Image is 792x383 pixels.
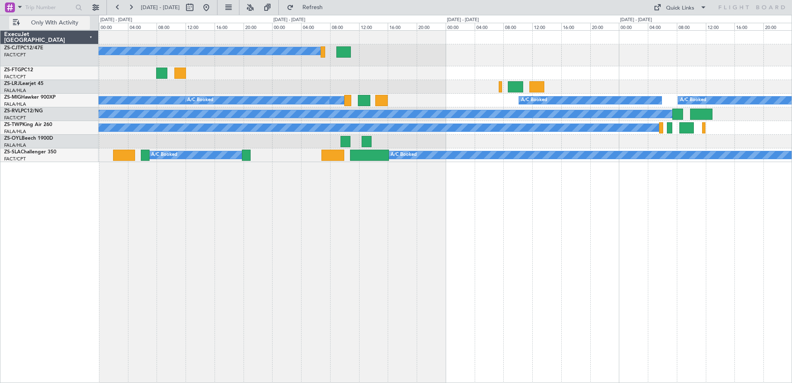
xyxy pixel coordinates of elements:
input: Trip Number [25,1,73,14]
a: FACT/CPT [4,156,26,162]
a: FALA/HLA [4,142,26,148]
div: [DATE] - [DATE] [100,17,132,24]
button: Quick Links [650,1,711,14]
a: FALA/HLA [4,101,26,107]
a: ZS-LRJLearjet 45 [4,81,43,86]
span: Only With Activity [22,20,87,26]
div: 04:00 [128,23,157,30]
span: [DATE] - [DATE] [141,4,180,11]
a: ZS-CJTPC12/47E [4,46,43,51]
div: 08:00 [157,23,186,30]
div: A/C Booked [521,94,547,107]
div: 00:00 [272,23,301,30]
div: A/C Booked [187,94,213,107]
div: A/C Booked [151,149,177,161]
span: ZS-TWP [4,122,22,127]
span: ZS-RVL [4,109,21,114]
div: 12:00 [359,23,388,30]
a: ZS-OYLBeech 1900D [4,136,53,141]
div: 08:00 [677,23,706,30]
a: FALA/HLA [4,128,26,135]
span: ZS-MIG [4,95,21,100]
span: ZS-LRJ [4,81,20,86]
button: Refresh [283,1,333,14]
a: ZS-TWPKing Air 260 [4,122,52,127]
div: 20:00 [590,23,619,30]
span: ZS-SLA [4,150,21,155]
div: 04:00 [648,23,677,30]
div: Quick Links [666,4,694,12]
div: 08:00 [330,23,359,30]
div: A/C Booked [680,94,706,107]
div: [DATE] - [DATE] [273,17,305,24]
span: ZS-CJT [4,46,20,51]
a: ZS-MIGHawker 900XP [4,95,56,100]
div: 00:00 [446,23,475,30]
div: 00:00 [99,23,128,30]
div: 16:00 [561,23,590,30]
span: ZS-FTG [4,68,21,73]
div: 20:00 [244,23,273,30]
span: ZS-OYL [4,136,22,141]
span: Refresh [295,5,330,10]
div: 16:00 [215,23,244,30]
div: 00:00 [619,23,648,30]
div: 04:00 [301,23,330,30]
a: ZS-RVLPC12/NG [4,109,43,114]
div: 08:00 [503,23,532,30]
a: FALA/HLA [4,87,26,94]
div: [DATE] - [DATE] [620,17,652,24]
div: A/C Booked [391,149,417,161]
div: 16:00 [388,23,417,30]
a: FACT/CPT [4,115,26,121]
div: 04:00 [475,23,504,30]
a: ZS-SLAChallenger 350 [4,150,56,155]
div: 12:00 [706,23,735,30]
div: 20:00 [417,23,446,30]
div: 12:00 [532,23,561,30]
a: ZS-FTGPC12 [4,68,33,73]
a: FACT/CPT [4,52,26,58]
div: [DATE] - [DATE] [447,17,479,24]
button: Only With Activity [9,16,90,29]
a: FACT/CPT [4,74,26,80]
div: 16:00 [734,23,763,30]
div: 12:00 [186,23,215,30]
